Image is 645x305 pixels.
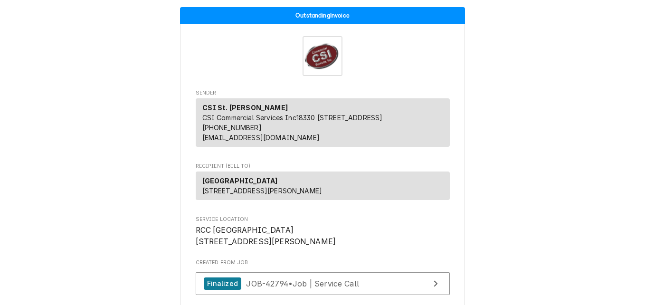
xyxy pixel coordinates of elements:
[196,162,450,170] span: Recipient (Bill To)
[202,177,278,185] strong: [GEOGRAPHIC_DATA]
[196,272,450,295] a: View Job
[196,89,450,97] span: Sender
[202,133,320,142] a: [EMAIL_ADDRESS][DOMAIN_NAME]
[196,172,450,200] div: Recipient (Bill To)
[202,124,262,132] a: [PHONE_NUMBER]
[196,216,450,223] span: Service Location
[196,98,450,151] div: Sender
[196,226,336,246] span: RCC [GEOGRAPHIC_DATA] [STREET_ADDRESS][PERSON_NAME]
[196,225,450,247] span: Service Location
[196,89,450,151] div: Invoice Sender
[246,278,359,288] span: JOB-42794 • Job | Service Call
[295,12,350,19] span: Outstanding Invoice
[196,259,450,300] div: Created From Job
[303,36,342,76] img: Logo
[202,104,288,112] strong: CSI St. [PERSON_NAME]
[204,277,241,290] div: Finalized
[202,114,383,122] span: CSI Commercial Services Inc18330 [STREET_ADDRESS]
[196,162,450,204] div: Invoice Recipient
[196,216,450,248] div: Service Location
[180,7,465,24] div: Status
[202,187,322,195] span: [STREET_ADDRESS][PERSON_NAME]
[196,259,450,267] span: Created From Job
[196,98,450,147] div: Sender
[196,172,450,204] div: Recipient (Bill To)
